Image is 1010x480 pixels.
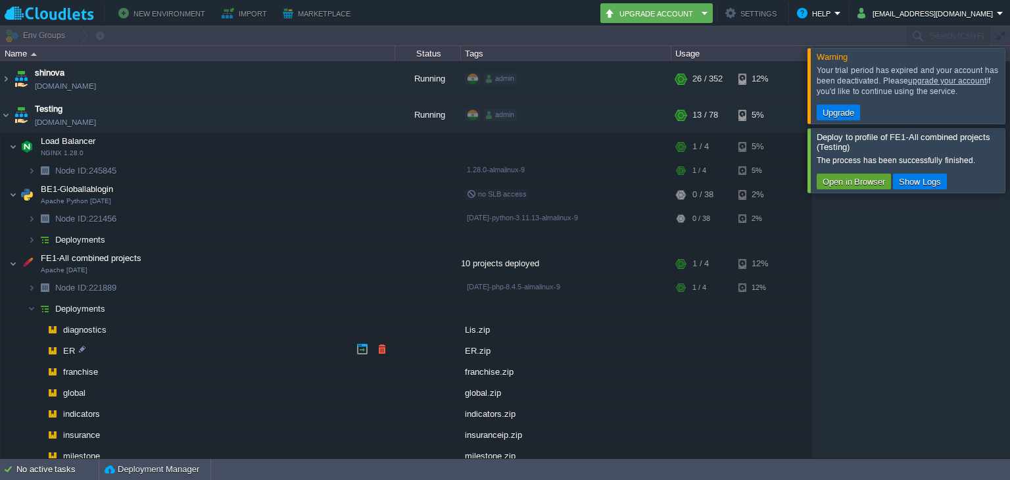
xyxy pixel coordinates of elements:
[43,404,62,424] img: AMDAwAAAACH5BAEAAAAALAAAAAABAAEAAAICRAEAOw==
[692,181,713,208] div: 0 / 38
[819,176,889,187] button: Open in Browser
[54,303,107,314] a: Deployments
[39,136,97,146] a: Load BalancerNGINX 1.28.0
[1,61,11,97] img: AMDAwAAAACH5BAEAAAAALAAAAAABAAEAAAICRAEAOw==
[817,155,1001,166] div: The process has been successfully finished.
[54,282,118,293] span: 221889
[36,160,54,181] img: AMDAwAAAACH5BAEAAAAALAAAAAABAAEAAAICRAEAOw==
[36,425,43,445] img: AMDAwAAAACH5BAEAAAAALAAAAAABAAEAAAICRAEAOw==
[692,160,706,181] div: 1 / 4
[39,252,143,264] span: FE1-All combined projects
[41,149,84,157] span: NGINX 1.28.0
[692,61,723,97] div: 26 / 352
[18,251,36,277] img: AMDAwAAAACH5BAEAAAAALAAAAAABAAEAAAICRAEAOw==
[43,341,62,361] img: AMDAwAAAACH5BAEAAAAALAAAAAABAAEAAAICRAEAOw==
[18,133,36,160] img: AMDAwAAAACH5BAEAAAAALAAAAAABAAEAAAICRAEAOw==
[738,277,781,298] div: 12%
[36,277,54,298] img: AMDAwAAAACH5BAEAAAAALAAAAAABAAEAAAICRAEAOw==
[62,366,100,377] a: franchise
[692,208,710,229] div: 0 / 38
[28,299,36,319] img: AMDAwAAAACH5BAEAAAAALAAAAAABAAEAAAICRAEAOw==
[483,73,517,85] div: admin
[35,80,96,93] a: [DOMAIN_NAME]
[467,166,525,174] span: 1.28.0-almalinux-9
[35,116,96,129] a: [DOMAIN_NAME]
[43,383,62,403] img: AMDAwAAAACH5BAEAAAAALAAAAAABAAEAAAICRAEAOw==
[9,133,17,160] img: AMDAwAAAACH5BAEAAAAALAAAAAABAAEAAAICRAEAOw==
[817,132,990,152] span: Deploy to profile of FE1-All combined projects (Testing)
[28,277,36,298] img: AMDAwAAAACH5BAEAAAAALAAAAAABAAEAAAICRAEAOw==
[31,53,37,56] img: AMDAwAAAACH5BAEAAAAALAAAAAABAAEAAAICRAEAOw==
[55,283,89,293] span: Node ID:
[895,176,945,187] button: Show Logs
[62,450,102,462] span: milestone
[39,184,115,194] a: BE1-GloballabloginApache Python [DATE]
[28,160,36,181] img: AMDAwAAAACH5BAEAAAAALAAAAAABAAEAAAICRAEAOw==
[467,283,560,291] span: [DATE]-php-8.4.5-almalinux-9
[36,404,43,424] img: AMDAwAAAACH5BAEAAAAALAAAAAABAAEAAAICRAEAOw==
[43,362,62,382] img: AMDAwAAAACH5BAEAAAAALAAAAAABAAEAAAICRAEAOw==
[62,345,77,356] a: ER
[36,446,43,466] img: AMDAwAAAACH5BAEAAAAALAAAAAABAAEAAAICRAEAOw==
[54,234,107,245] a: Deployments
[738,133,781,160] div: 5%
[738,208,781,229] div: 2%
[692,251,709,277] div: 1 / 4
[43,425,62,445] img: AMDAwAAAACH5BAEAAAAALAAAAAABAAEAAAICRAEAOw==
[692,133,709,160] div: 1 / 4
[12,97,30,133] img: AMDAwAAAACH5BAEAAAAALAAAAAABAAEAAAICRAEAOw==
[672,46,811,61] div: Usage
[461,320,671,340] div: Lis.zip
[54,165,118,176] span: 245845
[36,362,43,382] img: AMDAwAAAACH5BAEAAAAALAAAAAABAAEAAAICRAEAOw==
[36,341,43,361] img: AMDAwAAAACH5BAEAAAAALAAAAAABAAEAAAICRAEAOw==
[36,383,43,403] img: AMDAwAAAACH5BAEAAAAALAAAAAABAAEAAAICRAEAOw==
[738,181,781,208] div: 2%
[908,76,987,85] a: upgrade your account
[16,459,99,480] div: No active tasks
[35,103,62,116] a: Testing
[797,5,834,21] button: Help
[467,214,578,222] span: [DATE]-python-3.11.13-almalinux-9
[461,251,671,277] div: 10 projects deployed
[462,46,671,61] div: Tags
[817,65,1001,97] div: Your trial period has expired and your account has been deactivated. Please if you'd like to cont...
[461,383,671,403] div: global.zip
[62,429,102,441] a: insurance
[819,107,858,118] button: Upgrade
[12,61,30,97] img: AMDAwAAAACH5BAEAAAAALAAAAAABAAEAAAICRAEAOw==
[62,387,87,398] a: global
[28,208,36,229] img: AMDAwAAAACH5BAEAAAAALAAAAAABAAEAAAICRAEAOw==
[483,109,517,121] div: admin
[725,5,781,21] button: Settings
[54,213,118,224] span: 221456
[55,166,89,176] span: Node ID:
[461,446,671,466] div: milestone.zip
[36,229,54,250] img: AMDAwAAAACH5BAEAAAAALAAAAAABAAEAAAICRAEAOw==
[62,324,108,335] a: diagnostics
[36,320,43,340] img: AMDAwAAAACH5BAEAAAAALAAAAAABAAEAAAICRAEAOw==
[54,165,118,176] a: Node ID:245845
[62,408,102,420] a: indicators
[738,97,781,133] div: 5%
[738,61,781,97] div: 12%
[35,66,64,80] span: shinova
[41,266,87,274] span: Apache [DATE]
[461,341,671,361] div: ER.zip
[738,251,781,277] div: 12%
[54,213,118,224] a: Node ID:221456
[461,362,671,382] div: franchise.zip
[1,97,11,133] img: AMDAwAAAACH5BAEAAAAALAAAAAABAAEAAAICRAEAOw==
[39,135,97,147] span: Load Balancer
[105,463,199,476] button: Deployment Manager
[692,97,718,133] div: 13 / 78
[43,446,62,466] img: AMDAwAAAACH5BAEAAAAALAAAAAABAAEAAAICRAEAOw==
